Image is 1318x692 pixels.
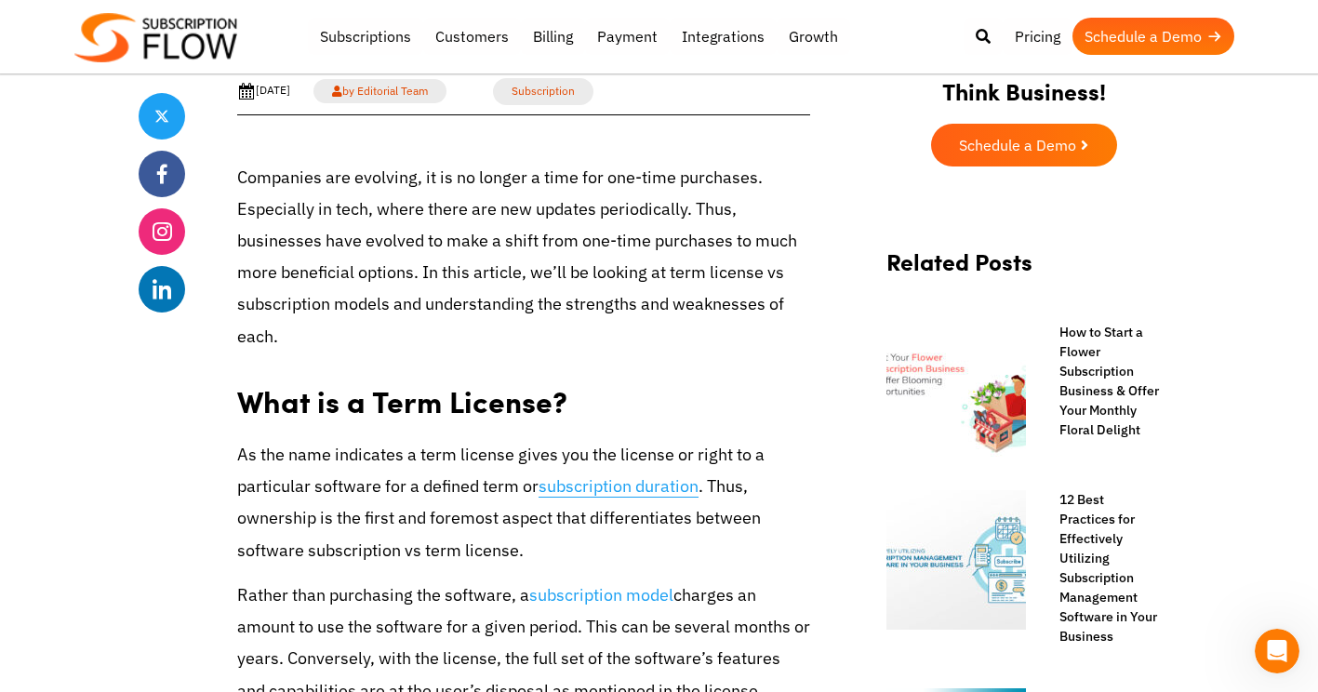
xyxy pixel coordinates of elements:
div: [DATE] [237,82,290,100]
a: Schedule a Demo [931,124,1117,166]
a: Integrations [670,18,777,55]
a: by Editorial Team [313,79,446,103]
a: How to Start a Flower Subscription Business & Offer Your Monthly Floral Delight [1041,323,1162,440]
a: Pricing [1003,18,1072,55]
a: 12 Best Practices for Effectively Utilizing Subscription Management Software in Your Business [1041,490,1162,646]
h2: Think Business! [868,55,1180,114]
a: Subscription [493,78,593,105]
span: Schedule a Demo [959,138,1076,153]
img: Subscriptionflow [74,13,237,62]
a: Growth [777,18,850,55]
a: Customers [423,18,521,55]
iframe: Intercom live chat [1255,629,1299,673]
a: Payment [585,18,670,55]
p: As the name indicates a term license gives you the license or right to a particular software for ... [237,439,810,566]
h2: What is a Term License? [237,366,810,424]
a: Billing [521,18,585,55]
a: subscription duration [539,475,699,498]
a: subscription model [529,584,673,605]
a: Subscriptions [308,18,423,55]
img: Flower Subscription Business [886,323,1026,462]
h2: Related Posts [886,248,1162,294]
a: Schedule a Demo [1072,18,1234,55]
p: Companies are evolving, it is no longer a time for one-time purchases. Especially in tech, where ... [237,162,810,353]
img: Effectively-Utilizing-Subscription-Management-Software-in-Your-Business [886,490,1026,630]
